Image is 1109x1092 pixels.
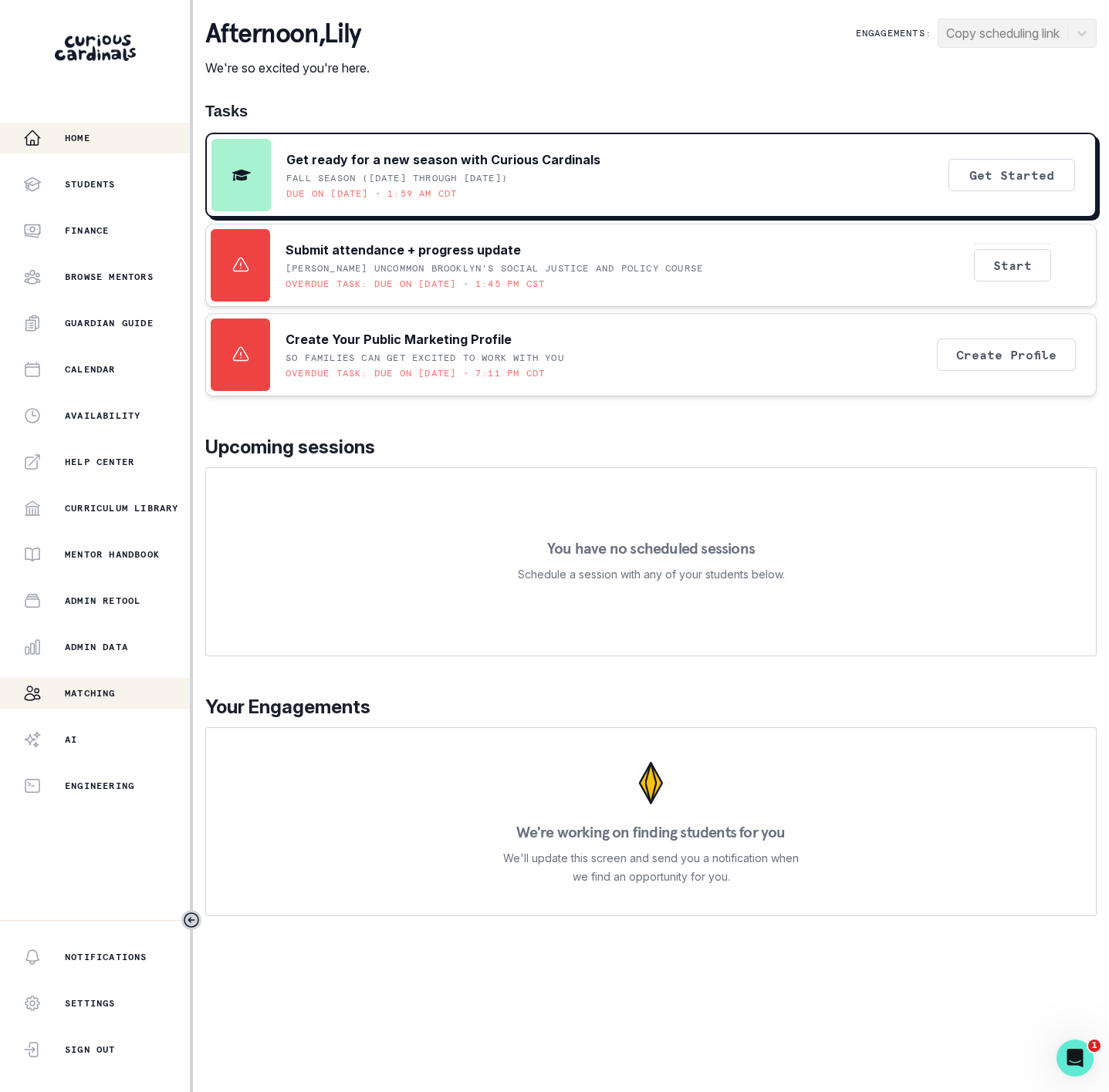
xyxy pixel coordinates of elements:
p: We're working on finding students for you [516,824,785,840]
p: Browse Mentors [65,271,154,283]
p: Home [65,132,90,144]
p: Admin Retool [65,595,140,607]
p: Overdue task: Due on [DATE] • 7:11 PM CDT [286,367,545,379]
p: Finance [65,224,109,237]
button: Get Started [948,159,1075,191]
p: Availability [65,410,140,422]
p: Sign Out [65,1043,116,1056]
p: Guardian Guide [65,317,154,329]
span: 1 [1088,1040,1101,1052]
p: Curriculum Library [65,502,179,514]
p: We'll update this screen and send you a notification when we find an opportunity for you. [503,849,800,886]
p: SO FAMILIES CAN GET EXCITED TO WORK WITH YOU [286,352,564,364]
p: AI [65,733,77,746]
p: Due on [DATE] • 1:59 AM CDT [286,187,457,200]
p: [PERSON_NAME] UNCOMMON Brooklyn's Social Justice and Policy Course [286,262,703,275]
p: Get ready for a new season with Curious Cardinals [286,150,600,169]
p: Engagements: [856,27,931,39]
p: Schedule a session with any of your students below. [518,565,785,584]
p: Matching [65,687,116,699]
p: Mentor Handbook [65,548,160,561]
h1: Tasks [205,102,1097,120]
button: Create Profile [937,339,1076,371]
p: Students [65,178,116,190]
p: Settings [65,997,116,1009]
p: You have no scheduled sessions [547,541,755,556]
p: We're so excited you're here. [205,59,370,77]
p: Help Center [65,456,134,468]
p: Your Engagements [205,693,1097,721]
p: Admin Data [65,641,128,653]
img: Curious Cardinals Logo [55,35,136,61]
p: Submit attendance + progress update [286,241,521,259]
p: Overdue task: Due on [DATE] • 1:45 PM CST [286,278,545,290]
p: Engineering [65,780,134,792]
iframe: Intercom live chat [1057,1040,1094,1077]
p: afternoon , Lily [205,19,370,49]
p: Calendar [65,363,116,376]
button: Start [974,249,1051,281]
p: Upcoming sessions [205,433,1097,461]
button: Toggle sidebar [181,910,201,930]
p: Notifications [65,951,147,963]
p: Create Your Public Marketing Profile [286,330,512,349]
p: Fall Season ([DATE] through [DATE]) [286,172,508,184]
